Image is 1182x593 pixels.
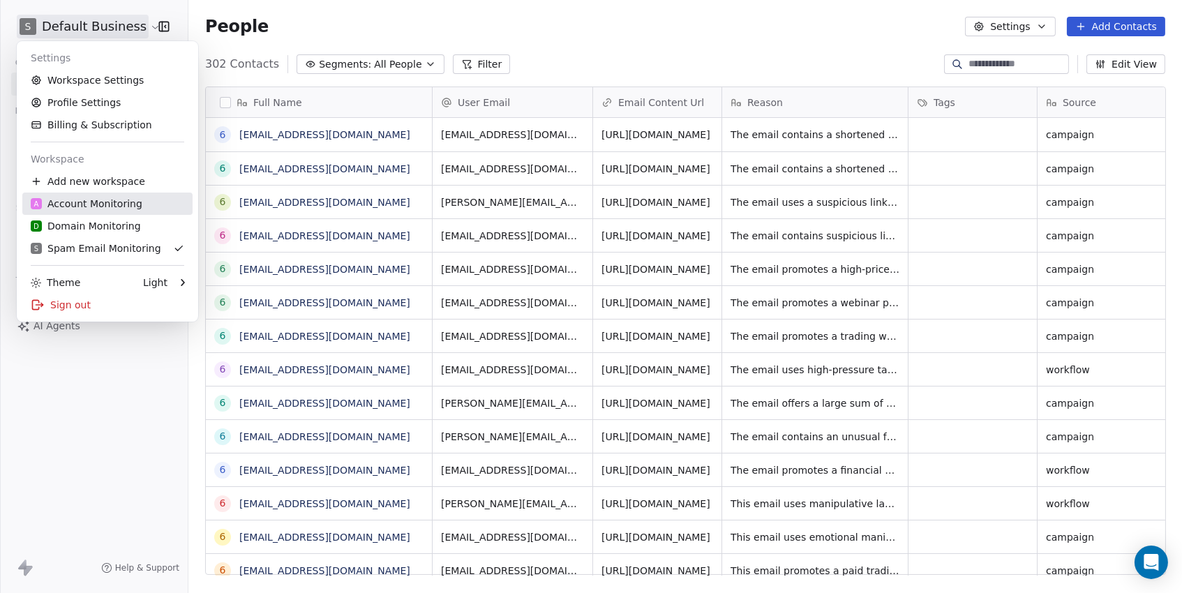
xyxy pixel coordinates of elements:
span: S [34,243,38,254]
a: Profile Settings [22,91,193,114]
div: Theme [31,276,80,290]
span: A [34,199,39,209]
a: Billing & Subscription [22,114,193,136]
div: Sign out [22,294,193,316]
a: Workspace Settings [22,69,193,91]
div: Domain Monitoring [31,219,141,233]
span: D [33,221,39,232]
div: Light [143,276,167,290]
div: Settings [22,47,193,69]
div: Account Monitoring [31,197,142,211]
div: Spam Email Monitoring [31,241,161,255]
div: Add new workspace [22,170,193,193]
div: Workspace [22,148,193,170]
